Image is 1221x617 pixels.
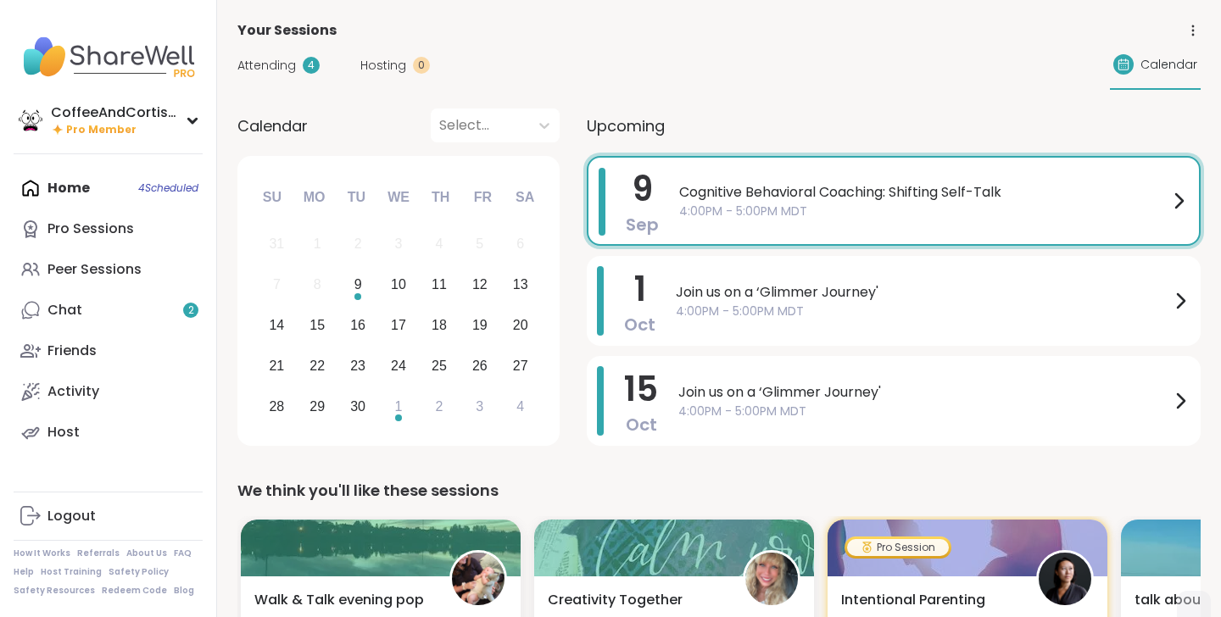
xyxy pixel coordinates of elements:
div: 13 [513,273,528,296]
div: 27 [513,354,528,377]
div: 2 [354,232,362,255]
div: Choose Friday, October 3rd, 2025 [461,388,498,425]
span: 15 [624,365,658,413]
div: 19 [472,314,488,336]
a: Host [14,412,203,453]
div: 29 [309,395,325,418]
div: 1 [395,395,403,418]
div: Choose Wednesday, September 17th, 2025 [381,308,417,344]
div: Sa [506,179,544,216]
a: Safety Resources [14,585,95,597]
div: Host [47,423,80,442]
span: 9 [632,165,653,213]
div: 4 [303,57,320,74]
div: 15 [309,314,325,336]
a: How It Works [14,548,70,559]
div: 21 [269,354,284,377]
span: 4:00PM - 5:00PM MDT [679,203,1168,220]
img: CoffeeAndCortisol [17,107,44,134]
div: Not available Tuesday, September 2nd, 2025 [340,226,376,263]
div: 10 [391,273,406,296]
div: Activity [47,382,99,401]
div: month 2025-09 [256,224,540,426]
div: Th [422,179,460,216]
span: Oct [624,313,655,336]
div: Choose Monday, September 15th, 2025 [299,308,336,344]
span: 4:00PM - 5:00PM MDT [678,403,1170,420]
div: 20 [513,314,528,336]
div: Choose Wednesday, October 1st, 2025 [381,388,417,425]
span: 4:00PM - 5:00PM MDT [676,303,1170,320]
a: Blog [174,585,194,597]
div: Friends [47,342,97,360]
div: Choose Saturday, September 20th, 2025 [502,308,538,344]
span: Oct [626,413,657,436]
span: Pro Member [66,123,137,137]
img: ShareWell Nav Logo [14,27,203,86]
div: Chat [47,301,82,320]
div: Not available Wednesday, September 3rd, 2025 [381,226,417,263]
a: About Us [126,548,167,559]
div: Choose Monday, September 22nd, 2025 [299,347,336,384]
div: 30 [350,395,365,418]
a: Redeem Code [102,585,167,597]
div: Choose Sunday, September 21st, 2025 [259,347,295,384]
div: 17 [391,314,406,336]
div: 0 [413,57,430,74]
a: Logout [14,496,203,536]
div: 3 [395,232,403,255]
div: We [380,179,417,216]
div: 12 [472,273,488,296]
div: Not available Monday, September 8th, 2025 [299,267,336,303]
div: Choose Thursday, September 11th, 2025 [421,267,458,303]
div: Mo [295,179,332,216]
span: Join us on a ‘Glimmer Journey' [678,382,1170,403]
div: Not available Saturday, September 6th, 2025 [502,226,538,263]
div: Not available Friday, September 5th, 2025 [461,226,498,263]
span: Hosting [360,57,406,75]
a: Safety Policy [109,566,169,578]
div: Pro Sessions [47,220,134,238]
div: 31 [269,232,284,255]
span: Upcoming [587,114,665,137]
div: 1 [314,232,321,255]
div: 24 [391,354,406,377]
div: Choose Wednesday, September 10th, 2025 [381,267,417,303]
img: Sunnyt [452,553,505,605]
a: Chat2 [14,290,203,331]
a: Friends [14,331,203,371]
div: Choose Thursday, October 2nd, 2025 [421,388,458,425]
div: Not available Sunday, August 31st, 2025 [259,226,295,263]
div: Fr [464,179,501,216]
div: 9 [354,273,362,296]
a: Peer Sessions [14,249,203,290]
div: Choose Friday, September 26th, 2025 [461,347,498,384]
div: 3 [476,395,483,418]
div: 4 [435,232,443,255]
div: 23 [350,354,365,377]
div: Not available Thursday, September 4th, 2025 [421,226,458,263]
div: 22 [309,354,325,377]
span: Calendar [237,114,308,137]
a: Host Training [41,566,102,578]
a: Pro Sessions [14,208,203,249]
div: 2 [435,395,443,418]
span: Cognitive Behavioral Coaching: Shifting Self-Talk [679,182,1168,203]
span: Your Sessions [237,20,337,41]
div: 5 [476,232,483,255]
a: FAQ [174,548,192,559]
div: Choose Saturday, September 13th, 2025 [502,267,538,303]
div: 6 [516,232,524,255]
div: 25 [432,354,447,377]
div: Choose Friday, September 19th, 2025 [461,308,498,344]
span: 1 [634,265,646,313]
div: 8 [314,273,321,296]
div: Choose Sunday, September 28th, 2025 [259,388,295,425]
a: Referrals [77,548,120,559]
div: Choose Tuesday, September 9th, 2025 [340,267,376,303]
div: 28 [269,395,284,418]
div: 11 [432,273,447,296]
div: 16 [350,314,365,336]
div: Not available Sunday, September 7th, 2025 [259,267,295,303]
span: Sep [626,213,659,236]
